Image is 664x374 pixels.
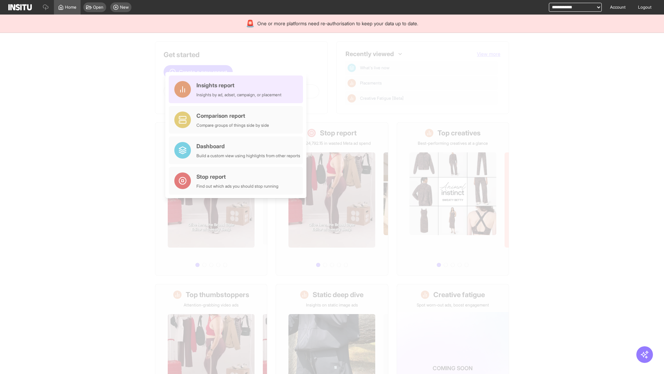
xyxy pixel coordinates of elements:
[196,123,269,128] div: Compare groups of things side by side
[65,5,76,10] span: Home
[8,4,32,10] img: Logo
[196,142,300,150] div: Dashboard
[196,153,300,159] div: Build a custom view using highlights from other reports
[196,112,269,120] div: Comparison report
[246,19,255,28] div: 🚨
[93,5,103,10] span: Open
[196,92,282,98] div: Insights by ad, adset, campaign, or placement
[120,5,129,10] span: New
[196,184,278,189] div: Find out which ads you should stop running
[257,20,418,27] span: One or more platforms need re-authorisation to keep your data up to date.
[196,172,278,181] div: Stop report
[196,81,282,89] div: Insights report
